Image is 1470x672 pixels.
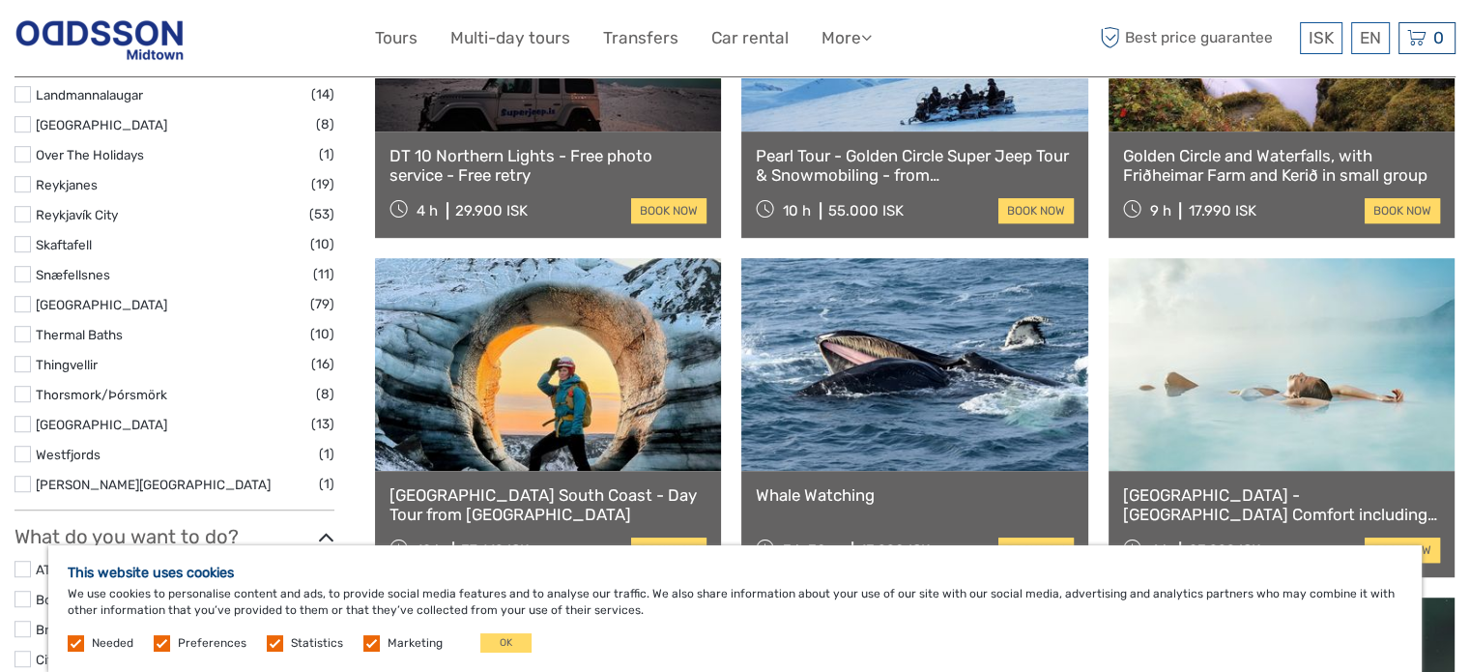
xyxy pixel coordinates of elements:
label: Preferences [178,635,246,652]
span: (1) [319,143,334,165]
span: (10) [310,233,334,255]
a: [GEOGRAPHIC_DATA] [36,417,167,432]
a: [GEOGRAPHIC_DATA] [36,297,167,312]
span: (10) [310,323,334,345]
a: Multi-day tours [450,24,570,52]
a: [GEOGRAPHIC_DATA] [36,117,167,132]
span: 12 h [417,541,444,559]
span: (13) [311,413,334,435]
a: Tours [375,24,418,52]
span: 9 h [1149,202,1170,219]
span: 10 h [783,202,811,219]
a: book now [631,538,706,563]
a: Reykjavík City [36,207,118,222]
a: Transfers [603,24,678,52]
span: Best price guarantee [1095,22,1295,54]
span: (8) [316,113,334,135]
label: Statistics [291,635,343,652]
a: Snæfellsnes [36,267,110,282]
a: Boat Tours [36,592,101,607]
a: ATV/Quads/Buggies [36,562,159,577]
a: Thingvellir [36,357,98,372]
a: More [821,24,872,52]
div: We use cookies to personalise content and ads, to provide social media features and to analyse ou... [48,545,1422,672]
p: We're away right now. Please check back later! [27,34,218,49]
span: (1) [319,443,334,465]
span: 3 h 30 m [783,541,843,559]
a: Reykjanes [36,177,98,192]
div: 13.990 ISK [860,541,930,559]
span: (19) [311,173,334,195]
span: (11) [313,263,334,285]
a: Pearl Tour - Golden Circle Super Jeep Tour & Snowmobiling - from [GEOGRAPHIC_DATA] [756,146,1073,186]
div: 29.900 ISK [455,202,528,219]
a: book now [1365,538,1440,563]
a: book now [1365,198,1440,223]
div: 17.990 ISK [1188,202,1255,219]
span: ISK [1309,28,1334,47]
a: Brewery & Distillery [36,622,153,637]
span: (14) [311,83,334,105]
a: Westfjords [36,447,101,462]
h3: What do you want to do? [14,525,334,548]
a: City Sightseeing [36,652,133,667]
a: [PERSON_NAME][GEOGRAPHIC_DATA] [36,477,271,492]
a: Golden Circle and Waterfalls, with Friðheimar Farm and Kerið in small group [1123,146,1440,186]
label: Marketing [388,635,443,652]
a: Whale Watching [756,485,1073,505]
a: [GEOGRAPHIC_DATA] - [GEOGRAPHIC_DATA] Comfort including admission [1123,485,1440,525]
a: Landmannalaugar [36,87,143,102]
a: Car rental [711,24,789,52]
a: Over The Holidays [36,147,144,162]
a: Skaftafell [36,237,92,252]
a: book now [998,198,1074,223]
a: Thermal Baths [36,327,123,342]
a: book now [998,538,1074,563]
span: 4 h [417,202,438,219]
a: book now [631,198,706,223]
span: (53) [309,203,334,225]
img: Reykjavik Residence [14,15,185,62]
span: 4 h [1149,541,1170,559]
h5: This website uses cookies [68,565,1402,581]
button: Open LiveChat chat widget [222,30,245,53]
div: EN [1351,22,1390,54]
a: [GEOGRAPHIC_DATA] South Coast - Day Tour from [GEOGRAPHIC_DATA] [389,485,706,525]
div: 37.619 ISK [461,541,529,559]
span: (1) [319,473,334,495]
span: (79) [310,293,334,315]
a: DT 10 Northern Lights - Free photo service - Free retry [389,146,706,186]
label: Needed [92,635,133,652]
a: Thorsmork/Þórsmörk [36,387,167,402]
div: 23.999 ISK [1188,541,1259,559]
span: 0 [1430,28,1447,47]
span: (8) [316,383,334,405]
div: 55.000 ISK [828,202,904,219]
button: OK [480,633,532,653]
span: (16) [311,353,334,375]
